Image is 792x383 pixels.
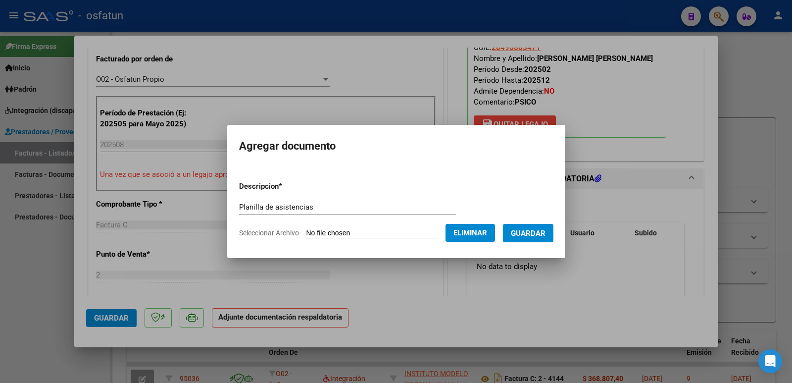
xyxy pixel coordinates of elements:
[239,137,553,156] h2: Agregar documento
[239,181,334,192] p: Descripcion
[511,229,545,238] span: Guardar
[758,349,782,373] div: Open Intercom Messenger
[239,229,299,237] span: Seleccionar Archivo
[503,224,553,242] button: Guardar
[453,228,487,237] span: Eliminar
[445,224,495,242] button: Eliminar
